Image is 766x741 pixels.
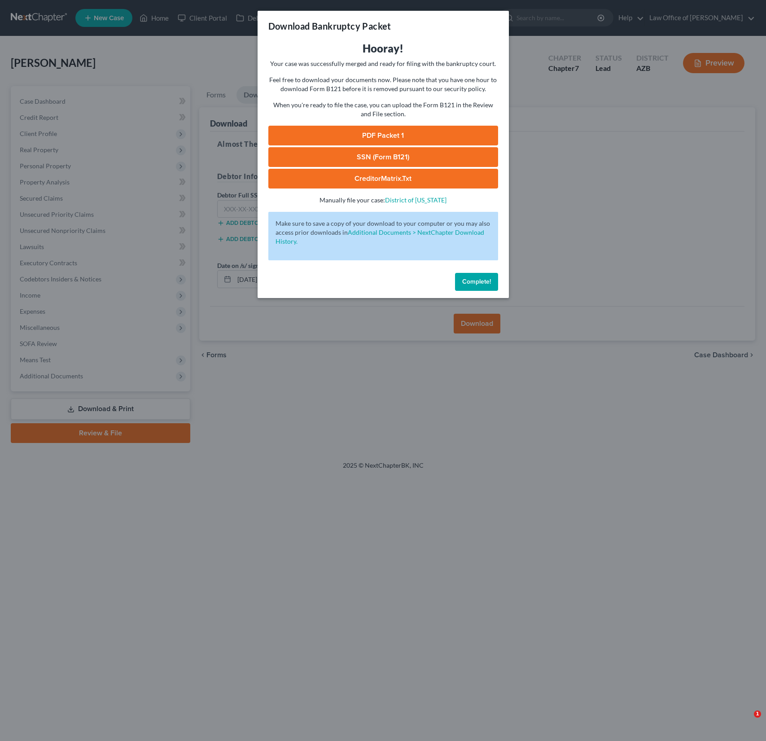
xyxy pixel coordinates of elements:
[268,126,498,145] a: PDF Packet 1
[268,75,498,93] p: Feel free to download your documents now. Please note that you have one hour to download Form B12...
[268,147,498,167] a: SSN (Form B121)
[268,59,498,68] p: Your case was successfully merged and ready for filing with the bankruptcy court.
[735,710,757,732] iframe: Intercom live chat
[268,41,498,56] h3: Hooray!
[276,228,484,245] a: Additional Documents > NextChapter Download History.
[385,196,446,204] a: District of [US_STATE]
[462,278,491,285] span: Complete!
[268,20,391,32] h3: Download Bankruptcy Packet
[455,273,498,291] button: Complete!
[754,710,761,718] span: 1
[268,169,498,189] a: CreditorMatrix.txt
[268,101,498,118] p: When you're ready to file the case, you can upload the Form B121 in the Review and File section.
[276,219,491,246] p: Make sure to save a copy of your download to your computer or you may also access prior downloads in
[268,196,498,205] p: Manually file your case:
